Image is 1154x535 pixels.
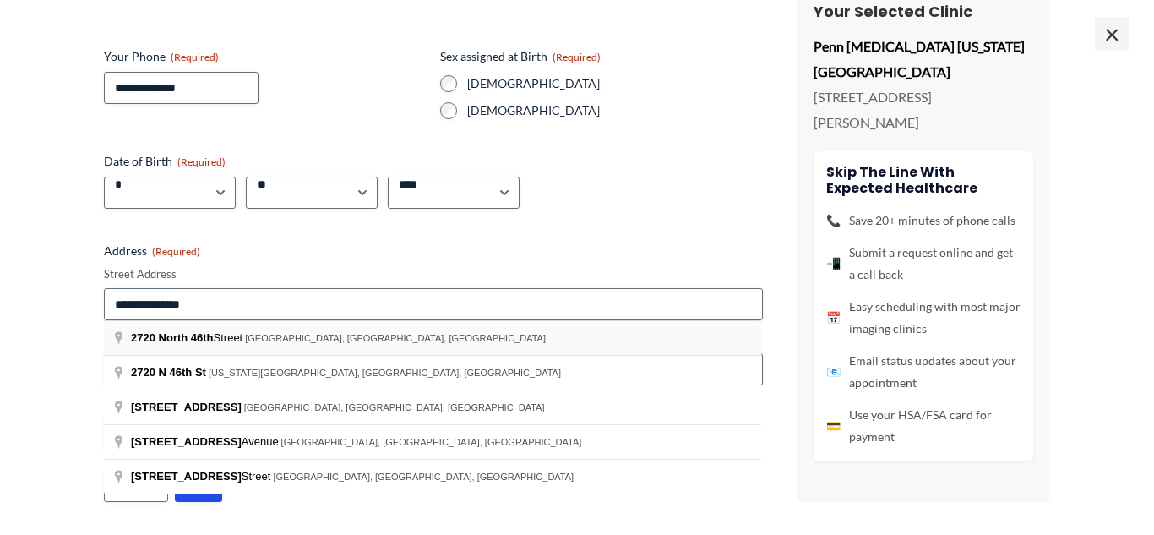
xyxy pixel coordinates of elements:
[152,245,200,258] span: (Required)
[826,164,1021,196] h4: Skip the line with Expected Healthcare
[104,153,226,170] legend: Date of Birth
[131,470,273,483] span: Street
[826,403,1021,447] li: Use your HSA/FSA card for payment
[281,437,582,447] span: [GEOGRAPHIC_DATA], [GEOGRAPHIC_DATA], [GEOGRAPHIC_DATA]
[131,331,155,344] span: 2720
[159,331,214,344] span: North 46th
[826,360,841,382] span: 📧
[826,209,841,231] span: 📞
[826,414,841,436] span: 💳
[553,51,601,63] span: (Required)
[104,266,763,282] label: Street Address
[171,51,219,63] span: (Required)
[440,48,601,65] legend: Sex assigned at Birth
[177,156,226,168] span: (Required)
[131,435,281,448] span: Avenue
[826,209,1021,231] li: Save 20+ minutes of phone calls
[826,349,1021,393] li: Email status updates about your appointment
[159,366,206,379] span: N 46th St
[209,368,561,378] span: [US_STATE][GEOGRAPHIC_DATA], [GEOGRAPHIC_DATA], [GEOGRAPHIC_DATA]
[131,366,155,379] span: 2720
[245,333,546,343] span: [GEOGRAPHIC_DATA], [GEOGRAPHIC_DATA], [GEOGRAPHIC_DATA]
[104,48,427,65] label: Your Phone
[826,295,1021,339] li: Easy scheduling with most major imaging clinics
[814,34,1033,84] p: Penn [MEDICAL_DATA] [US_STATE][GEOGRAPHIC_DATA]
[467,75,763,92] label: [DEMOGRAPHIC_DATA]
[467,102,763,119] label: [DEMOGRAPHIC_DATA]
[131,401,242,413] span: [STREET_ADDRESS]
[814,85,1033,134] p: [STREET_ADDRESS][PERSON_NAME]
[273,472,574,482] span: [GEOGRAPHIC_DATA], [GEOGRAPHIC_DATA], [GEOGRAPHIC_DATA]
[826,252,841,274] span: 📲
[826,241,1021,285] li: Submit a request online and get a call back
[826,306,841,328] span: 📅
[1095,17,1129,51] span: ×
[131,470,242,483] span: [STREET_ADDRESS]
[244,402,545,412] span: [GEOGRAPHIC_DATA], [GEOGRAPHIC_DATA], [GEOGRAPHIC_DATA]
[104,243,200,259] legend: Address
[814,2,1033,21] h3: Your Selected Clinic
[131,435,242,448] span: [STREET_ADDRESS]
[131,331,245,344] span: Street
